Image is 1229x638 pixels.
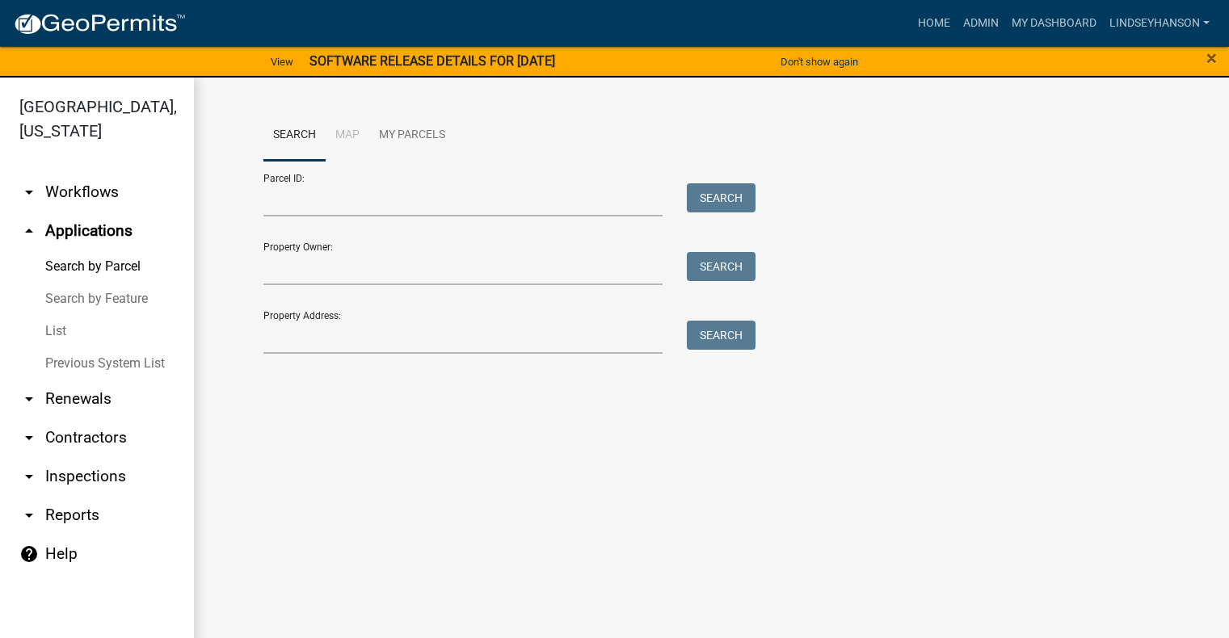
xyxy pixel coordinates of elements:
button: Search [687,252,755,281]
a: Admin [957,8,1005,39]
i: arrow_drop_down [19,467,39,486]
a: Search [263,110,326,162]
span: × [1206,47,1217,69]
i: help [19,544,39,564]
i: arrow_drop_up [19,221,39,241]
a: View [264,48,300,75]
button: Don't show again [774,48,865,75]
button: Close [1206,48,1217,68]
i: arrow_drop_down [19,183,39,202]
strong: SOFTWARE RELEASE DETAILS FOR [DATE] [309,53,555,69]
i: arrow_drop_down [19,389,39,409]
i: arrow_drop_down [19,428,39,447]
a: Lindseyhanson [1103,8,1216,39]
button: Search [687,183,755,212]
a: My Dashboard [1005,8,1103,39]
a: My Parcels [369,110,455,162]
button: Search [687,321,755,350]
i: arrow_drop_down [19,506,39,525]
a: Home [911,8,957,39]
